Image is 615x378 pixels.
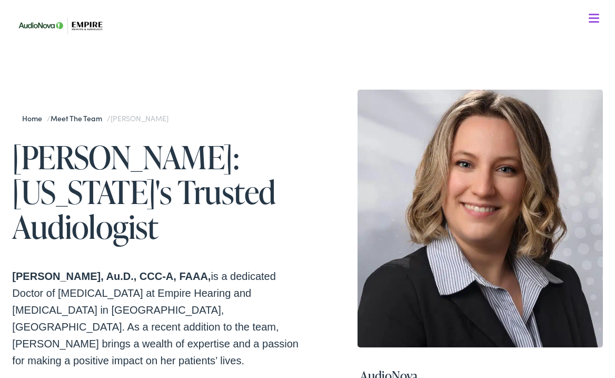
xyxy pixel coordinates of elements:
p: is a dedicated Doctor of [MEDICAL_DATA] at Empire Hearing and [MEDICAL_DATA] in [GEOGRAPHIC_DATA]... [12,268,307,369]
span: / / [22,113,168,123]
span: [PERSON_NAME] [111,113,168,123]
a: What We Offer [20,42,602,75]
h1: [PERSON_NAME]: [US_STATE]'s Trusted Audiologist [12,140,307,244]
a: Home [22,113,47,123]
strong: [PERSON_NAME], Au.D., CCC-A, FAAA, [12,270,211,282]
a: Meet the Team [51,113,107,123]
